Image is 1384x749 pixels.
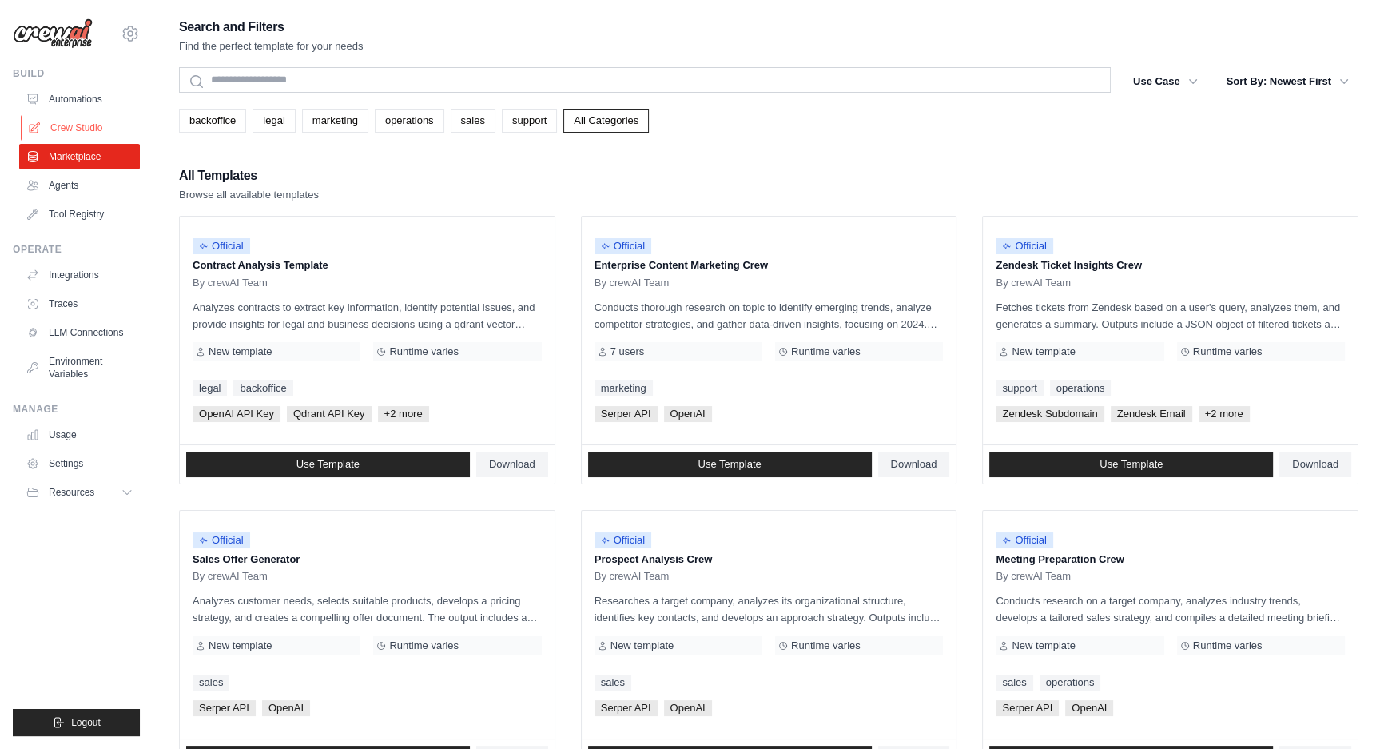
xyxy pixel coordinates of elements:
span: By crewAI Team [996,570,1071,583]
a: backoffice [179,109,246,133]
a: Marketplace [19,144,140,169]
a: Tool Registry [19,201,140,227]
button: Resources [19,480,140,505]
p: Enterprise Content Marketing Crew [595,257,944,273]
span: Download [891,458,937,471]
span: Use Template [698,458,761,471]
span: Official [996,238,1053,254]
span: OpenAI [664,700,712,716]
span: New template [610,639,674,652]
button: Logout [13,709,140,736]
span: +2 more [378,406,429,422]
a: Use Template [186,452,470,477]
span: New template [1012,639,1075,652]
a: Settings [19,451,140,476]
a: Download [1279,452,1351,477]
span: Use Template [1100,458,1163,471]
p: Conducts research on a target company, analyzes industry trends, develops a tailored sales strate... [996,592,1345,626]
span: New template [209,345,272,358]
span: Official [595,532,652,548]
span: Serper API [193,700,256,716]
span: By crewAI Team [193,277,268,289]
img: Logo [13,18,93,49]
p: Fetches tickets from Zendesk based on a user's query, analyzes them, and generates a summary. Out... [996,299,1345,333]
p: Contract Analysis Template [193,257,542,273]
a: marketing [302,109,368,133]
span: Download [1292,458,1338,471]
a: support [502,109,557,133]
a: sales [996,675,1032,691]
a: Traces [19,291,140,317]
a: backoffice [233,380,292,396]
button: Sort By: Newest First [1217,67,1358,96]
a: Environment Variables [19,349,140,387]
span: By crewAI Team [996,277,1071,289]
button: Use Case [1124,67,1207,96]
p: Sales Offer Generator [193,552,542,568]
a: operations [1040,675,1101,691]
p: Researches a target company, analyzes its organizational structure, identifies key contacts, and ... [595,592,944,626]
span: Runtime varies [1193,639,1263,652]
p: Analyzes contracts to extract key information, identify potential issues, and provide insights fo... [193,299,542,333]
a: support [996,380,1043,396]
span: Download [489,458,535,471]
a: Crew Studio [21,115,141,141]
a: Download [476,452,548,477]
p: Find the perfect template for your needs [179,38,364,54]
a: LLM Connections [19,320,140,345]
span: Runtime varies [791,345,861,358]
a: Download [878,452,950,477]
h2: Search and Filters [179,16,364,38]
a: Use Template [588,452,872,477]
span: OpenAI API Key [193,406,280,422]
a: Use Template [989,452,1273,477]
span: New template [1012,345,1075,358]
p: Meeting Preparation Crew [996,552,1345,568]
a: sales [193,675,229,691]
span: OpenAI [1065,700,1113,716]
span: Logout [71,716,101,729]
a: marketing [595,380,653,396]
a: Integrations [19,262,140,288]
span: Use Template [296,458,360,471]
span: Official [996,532,1053,548]
span: Serper API [595,406,658,422]
p: Zendesk Ticket Insights Crew [996,257,1345,273]
span: Runtime varies [389,639,459,652]
span: Qdrant API Key [287,406,372,422]
a: sales [595,675,631,691]
span: Resources [49,486,94,499]
span: +2 more [1199,406,1250,422]
div: Operate [13,243,140,256]
span: Official [595,238,652,254]
span: By crewAI Team [595,277,670,289]
span: Runtime varies [389,345,459,358]
span: New template [209,639,272,652]
span: Runtime varies [1193,345,1263,358]
div: Build [13,67,140,80]
a: sales [451,109,495,133]
a: Agents [19,173,140,198]
a: Automations [19,86,140,112]
span: By crewAI Team [595,570,670,583]
span: Official [193,238,250,254]
p: Browse all available templates [179,187,319,203]
h2: All Templates [179,165,319,187]
p: Prospect Analysis Crew [595,552,944,568]
span: Runtime varies [791,639,861,652]
a: All Categories [563,109,649,133]
p: Conducts thorough research on topic to identify emerging trends, analyze competitor strategies, a... [595,299,944,333]
a: legal [193,380,227,396]
span: Serper API [996,700,1059,716]
a: operations [1050,380,1112,396]
div: Manage [13,403,140,416]
span: By crewAI Team [193,570,268,583]
a: legal [253,109,295,133]
span: Official [193,532,250,548]
span: Zendesk Subdomain [996,406,1104,422]
span: OpenAI [664,406,712,422]
a: Usage [19,422,140,448]
span: Zendesk Email [1111,406,1192,422]
span: Serper API [595,700,658,716]
span: OpenAI [262,700,310,716]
